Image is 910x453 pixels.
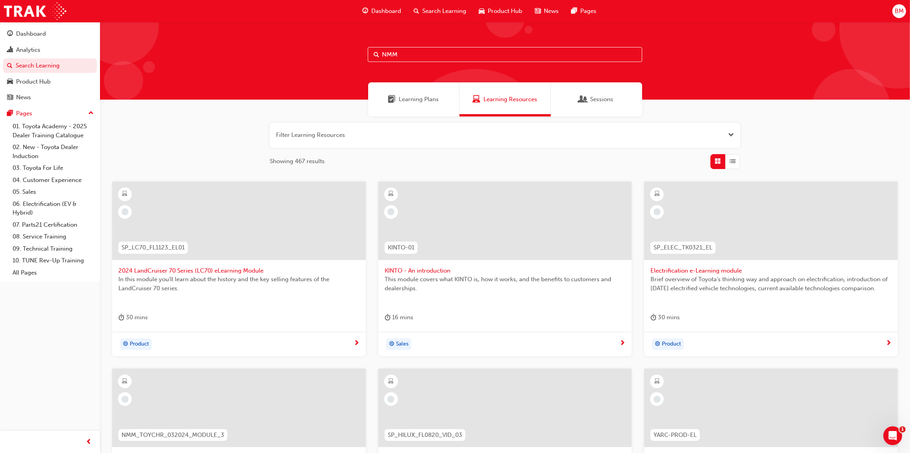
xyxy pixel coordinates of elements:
[396,340,409,349] span: Sales
[7,31,13,38] span: guage-icon
[479,6,485,16] span: car-icon
[895,7,904,16] span: BM
[86,437,92,447] span: prev-icon
[529,3,565,19] a: news-iconNews
[4,2,66,20] img: Trak
[16,109,32,118] div: Pages
[655,339,660,349] span: target-icon
[9,162,97,174] a: 03. Toyota For Life
[354,340,360,347] span: next-icon
[650,313,656,322] span: duration-icon
[9,141,97,162] a: 02. New - Toyota Dealer Induction
[112,182,366,357] a: SP_LC70_FL1123_EL012024 LandCruiser 70 Series (LC70) eLearning ModuleIn this module you'll learn ...
[122,377,128,387] span: learningResourceType_ELEARNING-icon
[662,340,681,349] span: Product
[580,7,596,16] span: Pages
[535,6,541,16] span: news-icon
[9,243,97,255] a: 09. Technical Training
[407,3,472,19] a: search-iconSearch Learning
[654,431,697,440] span: YARC-PROD-EL
[130,340,149,349] span: Product
[3,106,97,121] button: Pages
[399,95,439,104] span: Learning Plans
[7,110,13,117] span: pages-icon
[9,255,97,267] a: 10. TUNE Rev-Up Training
[388,95,396,104] span: Learning Plans
[378,182,632,357] a: KINTO-01KINTO - An introductionThis module covers what KINTO is, how it works, and the benefits t...
[654,208,661,215] span: learningRecordVerb_NONE-icon
[385,275,626,293] span: This module covers what KINTO is, how it works, and the benefits to customers and dealerships.
[88,108,94,118] span: up-icon
[883,426,902,445] iframe: Intercom live chat
[16,29,46,38] div: Dashboard
[122,396,129,403] span: learningRecordVerb_NONE-icon
[7,47,13,54] span: chart-icon
[472,3,529,19] a: car-iconProduct Hub
[414,6,419,16] span: search-icon
[472,95,480,104] span: Learning Resources
[122,243,185,252] span: SP_LC70_FL1123_EL01
[644,182,898,357] a: SP_ELEC_TK0321_ELElectrification e-Learning moduleBrief overview of Toyota’s thinking way and app...
[387,208,394,215] span: learningRecordVerb_NONE-icon
[9,120,97,141] a: 01. Toyota Academy - 2025 Dealer Training Catalogue
[389,339,394,349] span: target-icon
[892,4,906,18] button: BM
[650,313,680,322] div: 30 mins
[118,275,360,293] span: In this module you'll learn about the history and the key selling features of the LandCruiser 70 ...
[3,75,97,89] a: Product Hub
[3,25,97,106] button: DashboardAnalyticsSearch LearningProduct HubNews
[9,174,97,186] a: 04. Customer Experience
[3,90,97,105] a: News
[123,339,128,349] span: target-icon
[388,431,462,440] span: SP_HILUX_FL0820_VID_03
[16,77,51,86] div: Product Hub
[16,45,40,55] div: Analytics
[356,3,407,19] a: guage-iconDashboard
[483,95,537,104] span: Learning Resources
[728,131,734,140] button: Open the filter
[368,47,642,62] input: Search...
[9,198,97,219] a: 06. Electrification (EV & Hybrid)
[387,396,394,403] span: learningRecordVerb_NONE-icon
[488,7,522,16] span: Product Hub
[730,157,736,166] span: List
[3,27,97,41] a: Dashboard
[654,396,661,403] span: learningRecordVerb_NONE-icon
[7,94,13,101] span: news-icon
[9,186,97,198] a: 05. Sales
[460,82,551,116] a: Learning ResourcesLearning Resources
[374,50,379,59] span: Search
[571,6,577,16] span: pages-icon
[650,266,892,275] span: Electrification e-Learning module
[388,243,414,252] span: KINTO-01
[385,266,626,275] span: KINTO - An introduction
[899,426,906,433] span: 1
[371,7,401,16] span: Dashboard
[122,189,128,199] span: learningResourceType_ELEARNING-icon
[7,62,13,69] span: search-icon
[654,377,660,387] span: learningResourceType_ELEARNING-icon
[551,82,642,116] a: SessionsSessions
[122,431,224,440] span: NMM_TOYCHR_032024_MODULE_3
[368,82,460,116] a: Learning PlansLearning Plans
[422,7,466,16] span: Search Learning
[654,243,712,252] span: SP_ELEC_TK0321_EL
[270,157,325,166] span: Showing 467 results
[118,266,360,275] span: 2024 LandCruiser 70 Series (LC70) eLearning Module
[565,3,603,19] a: pages-iconPages
[118,313,124,322] span: duration-icon
[9,219,97,231] a: 07. Parts21 Certification
[3,58,97,73] a: Search Learning
[544,7,559,16] span: News
[590,95,614,104] span: Sessions
[579,95,587,104] span: Sessions
[9,267,97,279] a: All Pages
[650,275,892,293] span: Brief overview of Toyota’s thinking way and approach on electrification, introduction of [DATE] e...
[16,93,31,102] div: News
[362,6,368,16] span: guage-icon
[886,340,892,347] span: next-icon
[118,313,148,322] div: 30 mins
